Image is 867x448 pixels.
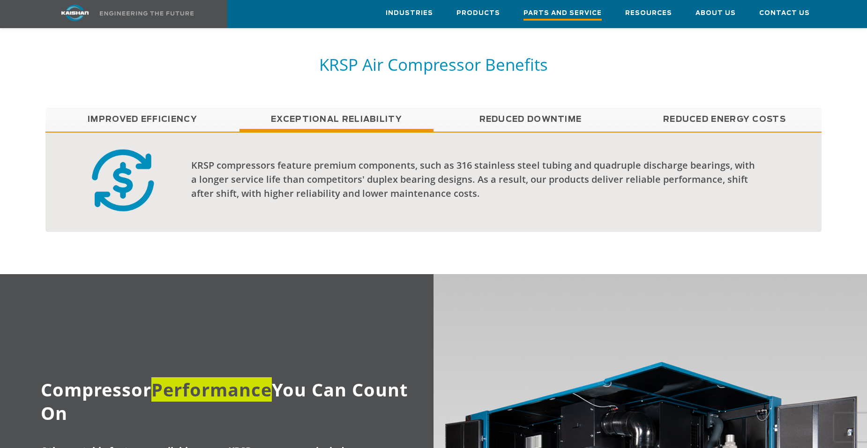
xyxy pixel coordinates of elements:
a: Industries [386,0,433,26]
a: Exceptional reliability [239,108,433,131]
img: Engineering the future [100,11,194,15]
img: cost efficient badge [86,147,159,214]
a: Reduced Energy Costs [628,108,822,131]
div: Exceptional reliability [45,132,822,232]
a: Products [456,0,500,26]
img: kaishan logo [40,5,110,21]
span: Performance [151,377,272,402]
a: Parts and Service [523,0,602,28]
span: Parts and Service [523,8,602,21]
a: Resources [625,0,672,26]
a: Contact Us [759,0,810,26]
span: Resources [625,8,672,19]
a: Reduced Downtime [433,108,628,131]
span: Contact Us [759,8,810,19]
span: Products [456,8,500,19]
div: KRSP compressors feature premium components, such as 316 stainless steel tubing and quadruple dis... [191,158,759,201]
span: About Us [695,8,736,19]
a: Improved Efficiency [45,108,239,131]
a: About Us [695,0,736,26]
span: Compressor You Can Count On [41,377,408,425]
h5: KRSP Air Compressor Benefits [45,54,822,75]
span: Industries [386,8,433,19]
